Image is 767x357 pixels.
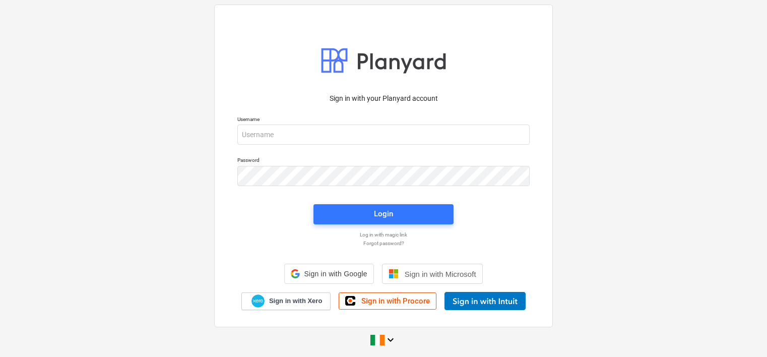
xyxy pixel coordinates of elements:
a: Sign in with Procore [339,292,436,310]
p: Username [237,116,530,125]
a: Sign in with Xero [241,292,331,310]
span: Sign in with Microsoft [405,270,476,278]
div: Login [374,207,393,220]
i: keyboard_arrow_down [385,334,397,346]
a: Forgot password? [232,240,535,247]
span: Sign in with Xero [269,296,322,306]
img: Microsoft logo [389,269,399,279]
p: Password [237,157,530,165]
span: Sign in with Procore [361,296,430,306]
a: Log in with magic link [232,231,535,238]
img: Xero logo [251,294,265,308]
span: Sign in with Google [304,270,367,278]
div: Sign in with Google [284,264,373,284]
input: Username [237,125,530,145]
p: Sign in with your Planyard account [237,93,530,104]
button: Login [313,204,454,224]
